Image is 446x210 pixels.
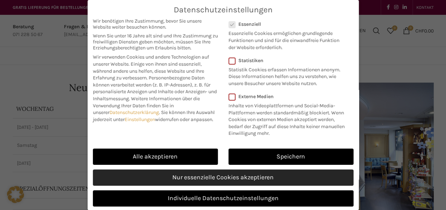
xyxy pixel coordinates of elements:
[125,116,155,122] a: Einstellungen
[93,54,209,81] span: Wir verwenden Cookies und andere Technologien auf unserer Website. Einige von ihnen sind essenzie...
[228,100,349,137] p: Inhalte von Videoplattformen und Social-Media-Plattformen werden standardmäßig blockiert. Wenn Co...
[228,21,344,27] label: Essenziell
[93,169,353,186] a: Nur essenzielle Cookies akzeptieren
[228,149,353,165] a: Speichern
[93,75,217,102] span: Personenbezogene Daten können verarbeitet werden (z. B. IP-Adressen), z. B. für personalisierte A...
[93,33,218,51] span: Wenn Sie unter 16 Jahre alt sind und Ihre Zustimmung zu freiwilligen Diensten geben möchten, müss...
[93,96,200,115] span: Weitere Informationen über die Verwendung Ihrer Daten finden Sie in unserer .
[109,109,159,115] a: Datenschutzerklärung
[93,18,218,30] span: Wir benötigen Ihre Zustimmung, bevor Sie unsere Website weiter besuchen können.
[228,64,344,87] p: Statistik Cookies erfassen Informationen anonym. Diese Informationen helfen uns zu verstehen, wie...
[228,27,344,51] p: Essenzielle Cookies ermöglichen grundlegende Funktionen und sind für die einwandfreie Funktion de...
[93,190,353,206] a: Individuelle Datenschutzeinstellungen
[174,5,273,14] span: Datenschutzeinstellungen
[93,109,215,122] span: Sie können Ihre Auswahl jederzeit unter widerrufen oder anpassen.
[228,94,349,100] label: Externe Medien
[93,149,218,165] a: Alle akzeptieren
[228,58,344,64] label: Statistiken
